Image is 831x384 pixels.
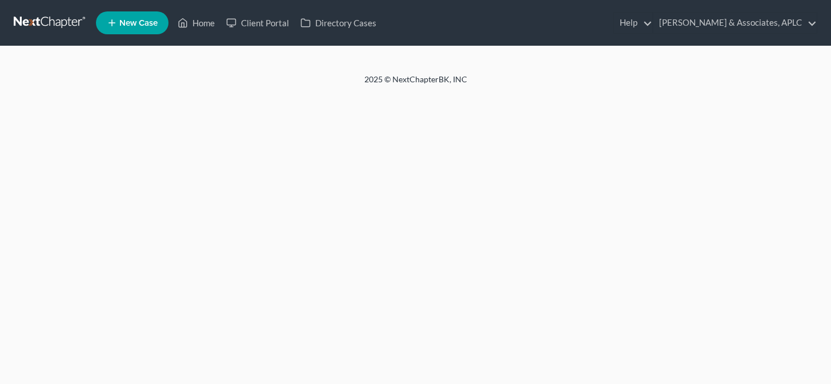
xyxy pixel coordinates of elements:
[295,13,382,33] a: Directory Cases
[96,11,168,34] new-legal-case-button: New Case
[172,13,220,33] a: Home
[653,13,817,33] a: [PERSON_NAME] & Associates, APLC
[614,13,652,33] a: Help
[220,13,295,33] a: Client Portal
[90,74,741,94] div: 2025 © NextChapterBK, INC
